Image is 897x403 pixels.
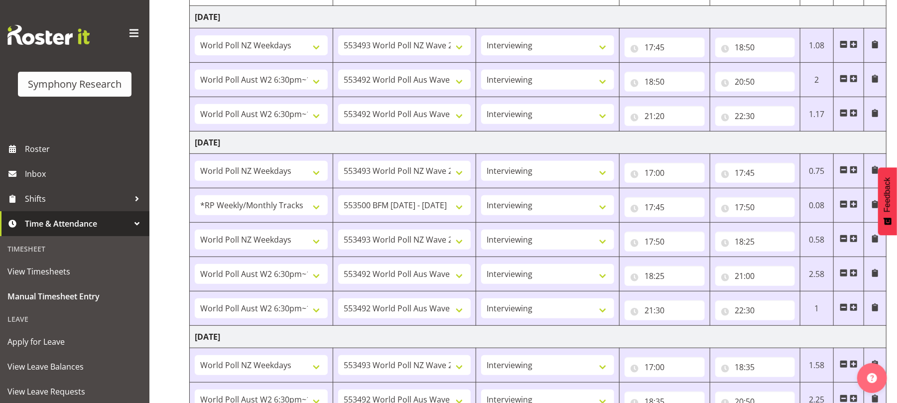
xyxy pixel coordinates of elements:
a: Manual Timesheet Entry [2,284,147,309]
span: View Leave Requests [7,384,142,399]
span: Feedback [883,177,892,212]
td: 0.08 [800,188,834,223]
td: 2.58 [800,257,834,291]
td: [DATE] [190,6,887,28]
input: Click to select... [715,300,795,320]
span: Time & Attendance [25,216,129,231]
td: 1 [800,291,834,326]
div: Symphony Research [28,77,122,92]
input: Click to select... [715,197,795,217]
a: View Timesheets [2,259,147,284]
span: Roster [25,141,144,156]
input: Click to select... [715,266,795,286]
span: Apply for Leave [7,334,142,349]
span: Manual Timesheet Entry [7,289,142,304]
button: Feedback - Show survey [878,167,897,235]
td: 1.17 [800,97,834,132]
td: 0.75 [800,154,834,188]
td: 1.08 [800,28,834,63]
span: View Leave Balances [7,359,142,374]
input: Click to select... [715,37,795,57]
input: Click to select... [625,197,705,217]
a: View Leave Balances [2,354,147,379]
input: Click to select... [625,266,705,286]
td: [DATE] [190,132,887,154]
input: Click to select... [625,300,705,320]
input: Click to select... [625,232,705,252]
td: 0.58 [800,223,834,257]
td: 2 [800,63,834,97]
span: View Timesheets [7,264,142,279]
input: Click to select... [625,72,705,92]
a: Apply for Leave [2,329,147,354]
input: Click to select... [715,163,795,183]
input: Click to select... [715,357,795,377]
input: Click to select... [715,232,795,252]
input: Click to select... [715,106,795,126]
input: Click to select... [625,37,705,57]
td: 1.58 [800,348,834,383]
img: help-xxl-2.png [867,373,877,383]
input: Click to select... [625,357,705,377]
input: Click to select... [715,72,795,92]
div: Timesheet [2,239,147,259]
input: Click to select... [625,163,705,183]
div: Leave [2,309,147,329]
span: Shifts [25,191,129,206]
span: Inbox [25,166,144,181]
input: Click to select... [625,106,705,126]
td: [DATE] [190,326,887,348]
img: Rosterit website logo [7,25,90,45]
